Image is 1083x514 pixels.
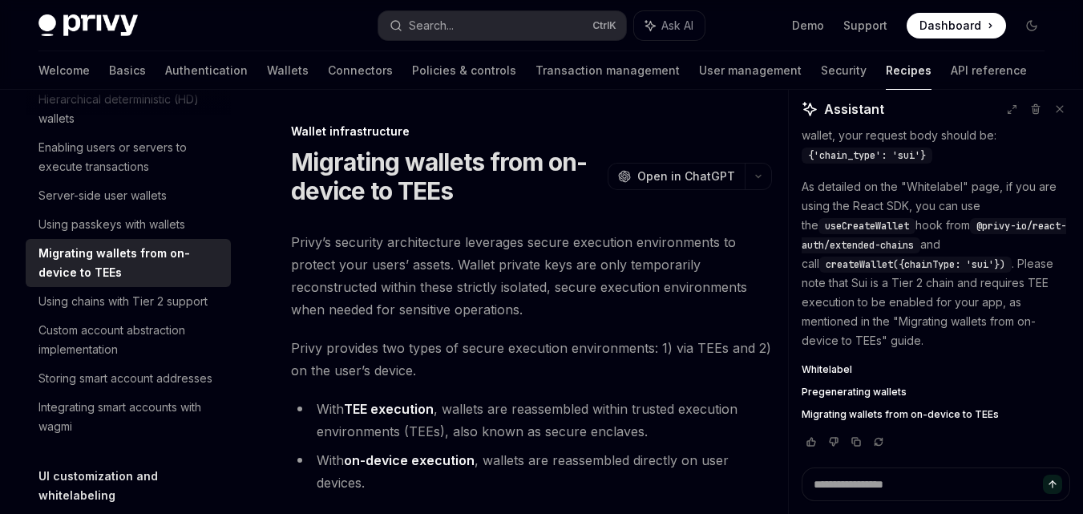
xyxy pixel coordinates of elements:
div: Storing smart account addresses [38,369,212,388]
a: Dashboard [907,13,1006,38]
a: Enabling users or servers to execute transactions [26,133,231,181]
img: dark logo [38,14,138,37]
span: Open in ChatGPT [637,168,735,184]
div: Integrating smart accounts with wagmi [38,398,221,436]
div: Migrating wallets from on-device to TEEs [38,244,221,282]
a: Basics [109,51,146,90]
div: Wallet infrastructure [291,123,772,140]
a: Pregenerating wallets [802,386,1070,399]
li: With , wallets are reassembled directly on user devices. [291,449,772,494]
span: @privy-io/react-auth/extended-chains [802,220,1066,252]
a: Integrating smart accounts with wagmi [26,393,231,441]
p: For example, when using the REST API to create a wallet, your request body should be: [802,107,1070,164]
a: API reference [951,51,1027,90]
span: Assistant [824,99,884,119]
a: Whitelabel [802,363,1070,376]
a: Migrating wallets from on-device to TEEs [26,239,231,287]
a: Policies & controls [412,51,516,90]
span: Privy provides two types of secure execution environments: 1) via TEEs and 2) on the user’s device. [291,337,772,382]
span: Migrating wallets from on-device to TEEs [802,408,999,421]
h1: Migrating wallets from on-device to TEEs [291,148,601,205]
a: Custom account abstraction implementation [26,316,231,364]
button: Open in ChatGPT [608,163,745,190]
a: TEE execution [344,401,434,418]
a: Connectors [328,51,393,90]
a: Server-side user wallets [26,181,231,210]
a: Authentication [165,51,248,90]
a: Welcome [38,51,90,90]
button: Ask AI [634,11,705,40]
span: {'chain_type': 'sui'} [808,149,926,162]
a: Support [843,18,887,34]
div: Using passkeys with wallets [38,215,185,234]
p: As detailed on the "Whitelabel" page, if you are using the React SDK, you can use the hook from a... [802,177,1070,350]
button: Toggle dark mode [1019,13,1045,38]
span: Whitelabel [802,363,852,376]
span: Privy’s security architecture leverages secure execution environments to protect your users’ asse... [291,231,772,321]
a: Transaction management [535,51,680,90]
div: Enabling users or servers to execute transactions [38,138,221,176]
a: Migrating wallets from on-device to TEEs [802,408,1070,421]
h5: UI customization and whitelabeling [38,467,231,505]
a: Recipes [886,51,931,90]
div: Search... [409,16,454,35]
a: Storing smart account addresses [26,364,231,393]
div: Using chains with Tier 2 support [38,292,208,311]
span: useCreateWallet [825,220,909,233]
a: on-device execution [344,452,475,469]
a: Using chains with Tier 2 support [26,287,231,316]
span: Ctrl K [592,19,616,32]
div: Custom account abstraction implementation [38,321,221,359]
a: Demo [792,18,824,34]
span: Dashboard [919,18,981,34]
a: User management [699,51,802,90]
a: Wallets [267,51,309,90]
span: Ask AI [661,18,693,34]
span: createWallet({chainType: 'sui'}) [826,258,1005,271]
div: Server-side user wallets [38,186,167,205]
a: Security [821,51,867,90]
button: Send message [1043,475,1062,494]
a: Using passkeys with wallets [26,210,231,239]
span: Pregenerating wallets [802,386,907,399]
button: Search...CtrlK [378,11,627,40]
li: With , wallets are reassembled within trusted execution environments (TEEs), also known as secure... [291,398,772,443]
